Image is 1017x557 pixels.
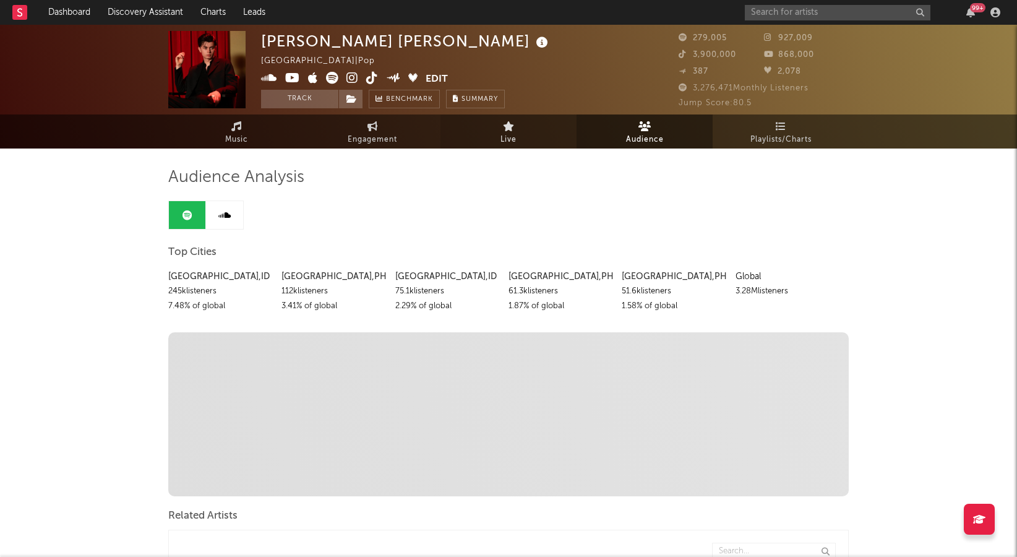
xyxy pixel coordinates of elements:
a: Benchmark [369,90,440,108]
span: Live [500,132,517,147]
div: 61.3k listeners [509,284,612,299]
div: 51.6k listeners [622,284,726,299]
div: 3.28M listeners [736,284,839,299]
span: 279,005 [679,34,727,42]
button: 99+ [966,7,975,17]
div: [GEOGRAPHIC_DATA] , ID [168,269,272,284]
a: Live [440,114,577,149]
span: Audience Analysis [168,170,304,185]
span: 3,276,471 Monthly Listeners [679,84,809,92]
div: 112k listeners [281,284,385,299]
button: Edit [426,72,448,87]
a: Audience [577,114,713,149]
div: 75.1k listeners [395,284,499,299]
div: [GEOGRAPHIC_DATA] , PH [281,269,385,284]
span: Benchmark [386,92,433,107]
span: Playlists/Charts [750,132,812,147]
span: Music [225,132,248,147]
span: 2,078 [764,67,801,76]
div: 99 + [970,3,985,12]
div: [GEOGRAPHIC_DATA] , PH [509,269,612,284]
button: Summary [446,90,505,108]
a: Engagement [304,114,440,149]
a: Music [168,114,304,149]
a: Playlists/Charts [713,114,849,149]
div: 2.29 % of global [395,299,499,314]
span: Related Artists [168,509,238,524]
div: 1.58 % of global [622,299,726,314]
input: Search for artists [745,5,930,20]
div: 1.87 % of global [509,299,612,314]
span: Audience [626,132,664,147]
div: [GEOGRAPHIC_DATA] | Pop [261,54,403,69]
span: 3,900,000 [679,51,736,59]
div: [GEOGRAPHIC_DATA] , ID [395,269,499,284]
div: [PERSON_NAME] [PERSON_NAME] [261,31,551,51]
div: 7.48 % of global [168,299,272,314]
button: Track [261,90,338,108]
span: 387 [679,67,708,76]
span: 927,009 [764,34,813,42]
div: 3.41 % of global [281,299,385,314]
div: 245k listeners [168,284,272,299]
div: [GEOGRAPHIC_DATA] , PH [622,269,726,284]
div: Global [736,269,839,284]
span: Top Cities [168,245,217,260]
span: Summary [461,96,498,103]
span: Engagement [348,132,397,147]
span: Jump Score: 80.5 [679,99,752,107]
span: 868,000 [764,51,814,59]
